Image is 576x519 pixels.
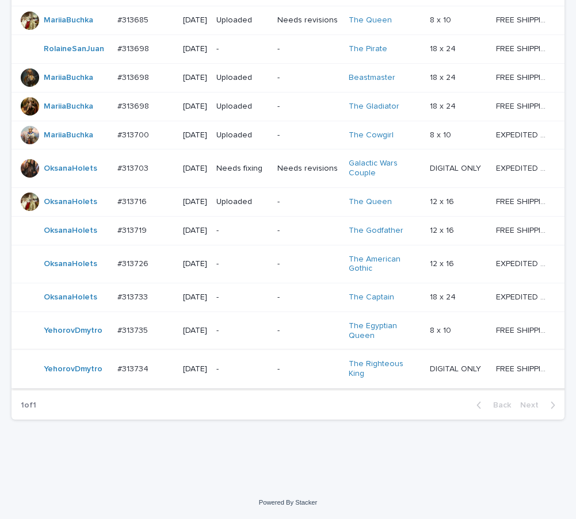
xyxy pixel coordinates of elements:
p: - [277,102,339,112]
tr: OksanaHolets #313733#313733 [DATE]--The Captain 18 x 2418 x 24 EXPEDITED SHIPPING - preview in 1 ... [12,283,567,312]
tr: RolaineSanJuan #313698#313698 [DATE]--The Pirate 18 x 2418 x 24 FREE SHIPPING - preview in 1-2 bu... [12,35,567,64]
p: 8 x 10 [430,324,453,336]
p: #313698 [117,99,151,112]
a: MariiaBuchka [44,130,93,140]
tr: MariiaBuchka #313698#313698 [DATE]Uploaded-The Gladiator 18 x 2418 x 24 FREE SHIPPING - preview i... [12,92,567,121]
p: #313700 [117,128,151,140]
a: Galactic Wars Couple [349,159,421,178]
tr: YehorovDmytro #313735#313735 [DATE]--The Egyptian Queen 8 x 108 x 10 FREE SHIPPING - preview in 1... [12,312,567,350]
p: FREE SHIPPING - preview in 1-2 business days, after your approval delivery will take 5-10 b.d. [496,324,551,336]
tr: MariiaBuchka #313685#313685 [DATE]UploadedNeeds revisionsThe Queen 8 x 108 x 10 FREE SHIPPING - p... [12,6,567,35]
p: EXPEDITED SHIPPING - preview in 1 business day; delivery up to 5 business days after your approval. [496,290,551,302]
a: YehorovDmytro [44,364,102,374]
a: OksanaHolets [44,197,97,207]
a: The Queen [349,197,392,207]
p: Needs revisions [277,164,339,174]
a: The Captain [349,293,394,302]
p: FREE SHIPPING - preview in 1-2 business days, after your approval delivery will take 5-10 b.d. [496,71,551,83]
a: MariiaBuchka [44,16,93,25]
p: [DATE] [183,293,207,302]
p: Uploaded [216,73,268,83]
p: 8 x 10 [430,13,453,25]
p: - [216,293,268,302]
p: [DATE] [183,364,207,374]
p: [DATE] [183,102,207,112]
tr: OksanaHolets #313703#313703 [DATE]Needs fixingNeeds revisionsGalactic Wars Couple DIGITAL ONLYDIG... [12,149,567,188]
p: EXPEDITED SHIPPING - preview in 1 business day; delivery up to 5 business days after your approval. [496,128,551,140]
p: [DATE] [183,326,207,336]
p: - [277,364,339,374]
p: #313719 [117,224,149,236]
p: DIGITAL ONLY [430,362,483,374]
p: #313733 [117,290,150,302]
tr: MariiaBuchka #313700#313700 [DATE]Uploaded-The Cowgirl 8 x 108 x 10 EXPEDITED SHIPPING - preview ... [12,121,567,149]
a: The Pirate [349,44,387,54]
p: #313716 [117,195,149,207]
p: DIGITAL ONLY [430,162,483,174]
a: The Cowgirl [349,130,394,140]
a: YehorovDmytro [44,326,102,336]
p: - [277,259,339,269]
p: [DATE] [183,44,207,54]
a: Powered By Stacker [259,499,317,506]
p: #313726 [117,257,151,269]
a: The Egyptian Queen [349,321,421,341]
a: OksanaHolets [44,226,97,236]
a: The Righteous King [349,359,421,379]
p: FREE SHIPPING - preview in 1-2 business days, after your approval delivery will take 5-10 b.d. [496,42,551,54]
p: - [216,326,268,336]
p: - [216,259,268,269]
p: Needs revisions [277,16,339,25]
p: #313703 [117,162,151,174]
button: Next [516,400,564,410]
p: [DATE] [183,259,207,269]
p: Uploaded [216,197,268,207]
p: FREE SHIPPING - preview in 1-2 business days, after your approval delivery will take 5-10 b.d. [496,224,551,236]
tr: OksanaHolets #313716#313716 [DATE]Uploaded-The Queen 12 x 1612 x 16 FREE SHIPPING - preview in 1-... [12,187,567,216]
p: - [216,44,268,54]
p: Needs fixing [216,164,268,174]
a: Beastmaster [349,73,395,83]
p: 12 x 16 [430,224,456,236]
a: OksanaHolets [44,293,97,302]
a: MariiaBuchka [44,73,93,83]
tr: MariiaBuchka #313698#313698 [DATE]Uploaded-Beastmaster 18 x 2418 x 24 FREE SHIPPING - preview in ... [12,63,567,92]
p: [DATE] [183,73,207,83]
p: - [277,44,339,54]
p: - [277,326,339,336]
p: 12 x 16 [430,257,456,269]
p: [DATE] [183,130,207,140]
p: 18 x 24 [430,99,458,112]
p: 18 x 24 [430,290,458,302]
p: Uploaded [216,16,268,25]
a: The American Gothic [349,255,421,274]
a: The Queen [349,16,392,25]
p: 18 x 24 [430,71,458,83]
a: The Godfather [349,226,403,236]
tr: YehorovDmytro #313734#313734 [DATE]--The Righteous King DIGITAL ONLYDIGITAL ONLY FREE SHIPPING - ... [12,350,567,389]
p: FREE SHIPPING - preview in 1-2 business days, after your approval delivery will take 5-10 b.d. [496,362,551,374]
tr: OksanaHolets #313726#313726 [DATE]--The American Gothic 12 x 1612 x 16 EXPEDITED SHIPPING - previ... [12,245,567,283]
p: #313735 [117,324,150,336]
p: - [216,226,268,236]
button: Back [467,400,516,410]
p: FREE SHIPPING - preview in 1-2 business days, after your approval delivery will take 5-10 b.d. [496,99,551,112]
p: 12 x 16 [430,195,456,207]
tr: OksanaHolets #313719#313719 [DATE]--The Godfather 12 x 1612 x 16 FREE SHIPPING - preview in 1-2 b... [12,216,567,245]
p: - [277,130,339,140]
p: Uploaded [216,130,268,140]
p: 8 x 10 [430,128,453,140]
a: The Gladiator [349,102,399,112]
p: FREE SHIPPING - preview in 1-2 business days, after your approval delivery will take 5-10 b.d. [496,13,551,25]
a: RolaineSanJuan [44,44,104,54]
p: - [277,197,339,207]
p: #313685 [117,13,151,25]
p: 18 x 24 [430,42,458,54]
p: #313698 [117,42,151,54]
p: EXPEDITED SHIPPING - preview in 1 business day; delivery up to 5 business days after your approval. [496,162,551,174]
p: FREE SHIPPING - preview in 1-2 business days, after your approval delivery will take 5-10 b.d. [496,195,551,207]
span: Next [520,401,546,409]
p: [DATE] [183,16,207,25]
p: #313734 [117,362,151,374]
p: #313698 [117,71,151,83]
